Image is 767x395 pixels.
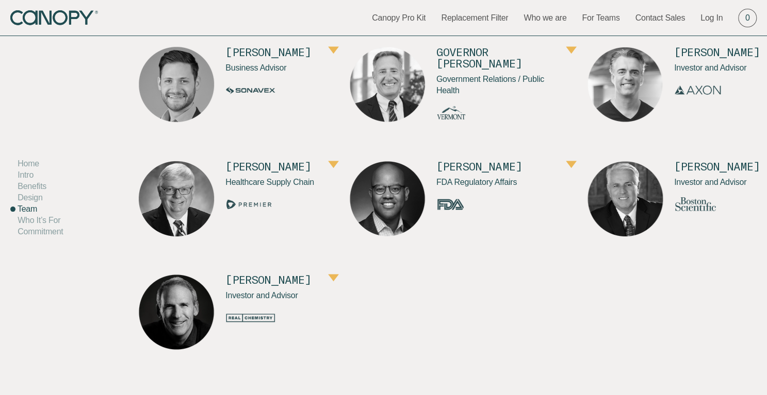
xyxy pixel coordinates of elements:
a: Replacement Filter [441,12,508,24]
a: For Teams [582,12,619,24]
a: Who It’s For [18,216,60,225]
a: Who we are [524,12,566,24]
a: Benefits [18,182,46,191]
a: Design [18,193,42,202]
a: Intro [18,170,34,179]
a: Commitment [18,227,63,236]
span: 0 [745,12,750,24]
a: 0 [738,9,757,27]
a: Contact Sales [635,12,685,24]
a: Log In [700,12,723,24]
a: Team [18,204,37,213]
a: Home [18,159,39,168]
a: Canopy Pro Kit [372,12,426,24]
